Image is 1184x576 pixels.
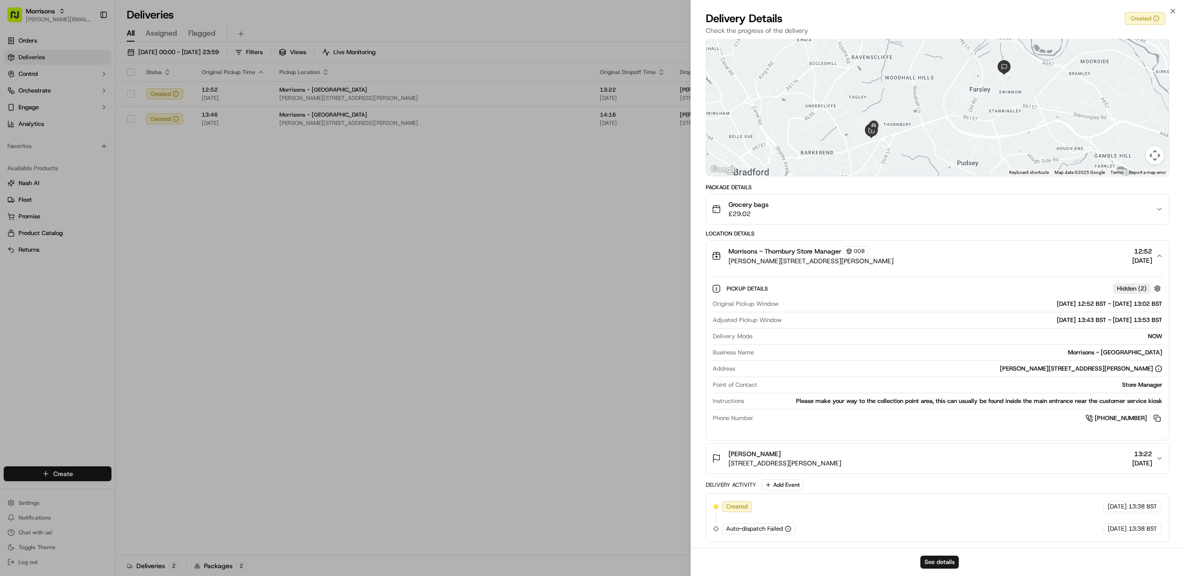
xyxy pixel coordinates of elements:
button: [PERSON_NAME][STREET_ADDRESS][PERSON_NAME]13:22[DATE] [706,444,1169,473]
span: Business Name [713,348,754,357]
div: Package Details [706,184,1169,191]
div: Start new chat [42,89,152,98]
span: Pickup Details [727,285,770,292]
div: 💻 [78,208,86,216]
span: [DATE] [82,169,101,176]
button: See all [143,119,168,130]
div: [PERSON_NAME][STREET_ADDRESS][PERSON_NAME] [1000,365,1162,373]
div: [DATE] 12:52 BST - [DATE] 13:02 BST [782,300,1162,308]
span: Pylon [92,230,112,237]
div: Delivery Activity [706,481,756,489]
img: Google [709,164,739,176]
span: [DATE] [1108,525,1127,533]
button: Start new chat [157,92,168,103]
button: Grocery bags£29.02 [706,194,1169,224]
div: 📗 [9,208,17,216]
span: [DATE] [1132,256,1152,265]
input: Got a question? Start typing here... [24,60,166,70]
span: [PERSON_NAME] [728,449,781,458]
div: Past conversations [9,121,62,128]
button: Map camera controls [1146,146,1164,165]
span: Map data ©2025 Google [1054,170,1105,175]
span: [PERSON_NAME] [29,169,75,176]
span: Knowledge Base [18,207,71,217]
div: Morrisons - [GEOGRAPHIC_DATA] [758,348,1162,357]
img: 4920774857489_3d7f54699973ba98c624_72.jpg [19,89,36,105]
img: 1736555255976-a54dd68f-1ca7-489b-9aae-adbdc363a1c4 [9,89,26,105]
span: API Documentation [87,207,148,217]
span: • [77,144,80,151]
span: 13:38 BST [1128,525,1157,533]
span: Delivery Details [706,11,783,26]
div: Please make your way to the collection point area, this can usually be found inside the main entr... [748,397,1162,405]
span: Phone Number [713,414,753,422]
span: Hidden ( 2 ) [1117,285,1147,293]
span: Address [713,365,735,373]
div: Location Details [706,230,1169,237]
a: 💻API Documentation [74,204,152,220]
div: Store Manager [761,381,1162,389]
span: 008 [854,248,865,255]
span: Point of Contact [713,381,757,389]
button: Keyboard shortcuts [1009,169,1049,176]
span: 13:38 BST [1128,502,1157,511]
span: [STREET_ADDRESS][PERSON_NAME] [728,458,841,468]
span: Instructions [713,397,744,405]
img: 1736555255976-a54dd68f-1ca7-489b-9aae-adbdc363a1c4 [18,169,26,177]
p: Check the progress of the delivery [706,26,1169,35]
a: 📗Knowledge Base [6,204,74,220]
button: See details [920,556,959,569]
div: Morrisons - Thornbury Store Manager008[PERSON_NAME][STREET_ADDRESS][PERSON_NAME]12:52[DATE] [706,271,1169,440]
span: Created [726,502,748,511]
button: Morrisons - Thornbury Store Manager008[PERSON_NAME][STREET_ADDRESS][PERSON_NAME]12:52[DATE] [706,241,1169,271]
span: [DATE] [1132,458,1152,468]
span: Grocery bags [728,200,769,209]
img: Frederick Szydlowski [9,135,24,150]
span: [DATE] [82,144,101,151]
span: [PERSON_NAME] [29,144,75,151]
a: [PHONE_NUMBER] [1085,413,1162,423]
div: NOW [756,332,1162,341]
span: 13:22 [1132,449,1152,458]
button: Hidden (2) [1113,283,1163,294]
span: [DATE] [1108,502,1127,511]
span: Auto-dispatch Failed [726,525,783,533]
p: Welcome 👋 [9,37,168,52]
div: [DATE] 13:43 BST - [DATE] 13:53 BST [785,316,1162,324]
img: Nash [9,10,28,28]
button: Created [1125,12,1165,25]
span: • [77,169,80,176]
span: Morrisons - Thornbury Store Manager [728,247,841,256]
button: Add Event [762,479,803,490]
span: Adjusted Pickup Window [713,316,782,324]
span: £29.02 [728,209,769,218]
span: [PHONE_NUMBER] [1095,414,1147,422]
span: Delivery Mode [713,332,752,341]
a: Terms (opens in new tab) [1110,170,1123,175]
span: Original Pickup Window [713,300,778,308]
a: Report a map error [1129,170,1166,175]
div: We're available if you need us! [42,98,127,105]
span: [PERSON_NAME][STREET_ADDRESS][PERSON_NAME] [728,256,894,266]
img: Grace Nketiah [9,160,24,175]
a: Powered byPylon [65,229,112,237]
a: Open this area in Google Maps (opens a new window) [709,164,739,176]
span: 12:52 [1132,247,1152,256]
